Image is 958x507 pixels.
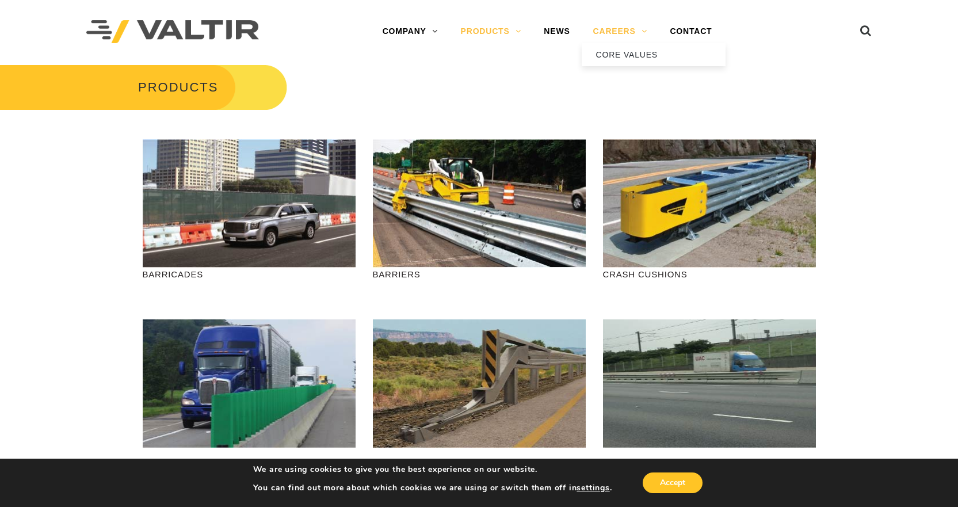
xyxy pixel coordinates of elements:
button: Accept [643,472,703,493]
a: COMPANY [371,20,449,43]
button: settings [577,483,609,493]
p: BARRIERS [373,268,586,281]
a: PRODUCTS [449,20,533,43]
a: CONTACT [658,20,723,43]
img: Valtir [86,20,259,44]
p: We are using cookies to give you the best experience on our website. [253,464,612,475]
p: BARRICADES [143,268,356,281]
p: You can find out more about which cookies we are using or switch them off in . [253,483,612,493]
a: CAREERS [582,20,659,43]
a: NEWS [532,20,581,43]
a: CORE VALUES [582,43,726,66]
p: CRASH CUSHIONS [603,268,816,281]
